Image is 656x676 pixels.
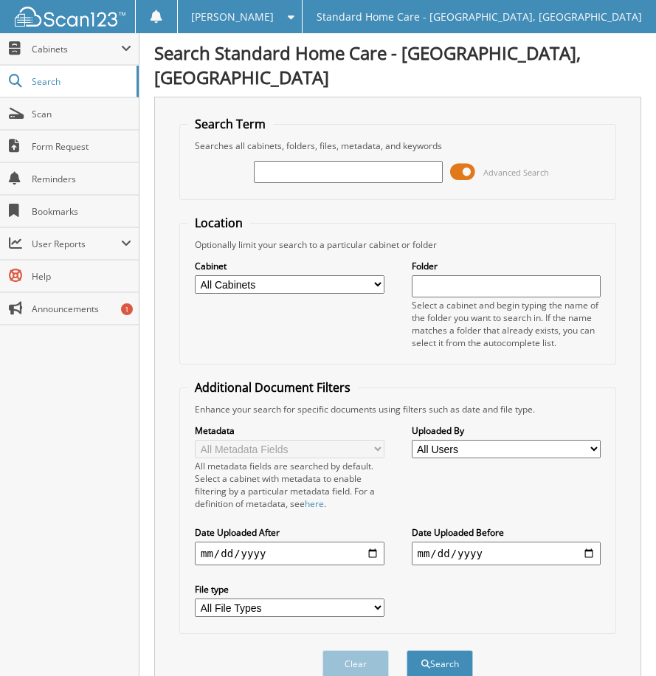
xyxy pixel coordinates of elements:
[195,542,384,565] input: start
[187,238,608,251] div: Optionally limit your search to a particular cabinet or folder
[317,13,642,21] span: Standard Home Care - [GEOGRAPHIC_DATA], [GEOGRAPHIC_DATA]
[32,205,131,218] span: Bookmarks
[187,116,273,132] legend: Search Term
[195,583,384,596] label: File type
[187,215,250,231] legend: Location
[412,260,601,272] label: Folder
[154,41,641,89] h1: Search Standard Home Care - [GEOGRAPHIC_DATA], [GEOGRAPHIC_DATA]
[32,270,131,283] span: Help
[412,542,601,565] input: end
[32,303,131,315] span: Announcements
[32,108,131,120] span: Scan
[32,140,131,153] span: Form Request
[187,139,608,152] div: Searches all cabinets, folders, files, metadata, and keywords
[121,303,133,315] div: 1
[15,7,125,27] img: scan123-logo-white.svg
[195,260,384,272] label: Cabinet
[412,424,601,437] label: Uploaded By
[305,497,324,510] a: here
[412,526,601,539] label: Date Uploaded Before
[191,13,274,21] span: [PERSON_NAME]
[195,460,384,510] div: All metadata fields are searched by default. Select a cabinet with metadata to enable filtering b...
[32,173,131,185] span: Reminders
[483,167,549,178] span: Advanced Search
[32,238,121,250] span: User Reports
[412,299,601,349] div: Select a cabinet and begin typing the name of the folder you want to search in. If the name match...
[187,403,608,415] div: Enhance your search for specific documents using filters such as date and file type.
[187,379,358,396] legend: Additional Document Filters
[195,526,384,539] label: Date Uploaded After
[32,75,129,88] span: Search
[195,424,384,437] label: Metadata
[32,43,121,55] span: Cabinets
